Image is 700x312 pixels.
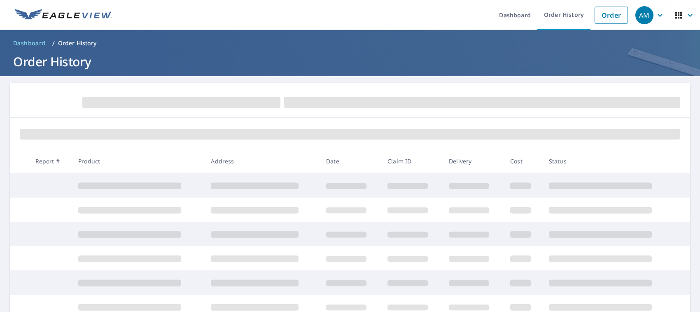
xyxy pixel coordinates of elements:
[595,7,628,24] a: Order
[10,37,690,50] nav: breadcrumb
[10,53,690,70] h1: Order History
[320,149,381,173] th: Date
[52,38,55,48] li: /
[10,37,49,50] a: Dashboard
[13,39,46,47] span: Dashboard
[504,149,542,173] th: Cost
[58,39,97,47] p: Order History
[442,149,504,173] th: Delivery
[542,149,675,173] th: Status
[72,149,204,173] th: Product
[635,6,653,24] div: AM
[29,149,72,173] th: Report #
[204,149,320,173] th: Address
[15,9,112,21] img: EV Logo
[381,149,442,173] th: Claim ID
